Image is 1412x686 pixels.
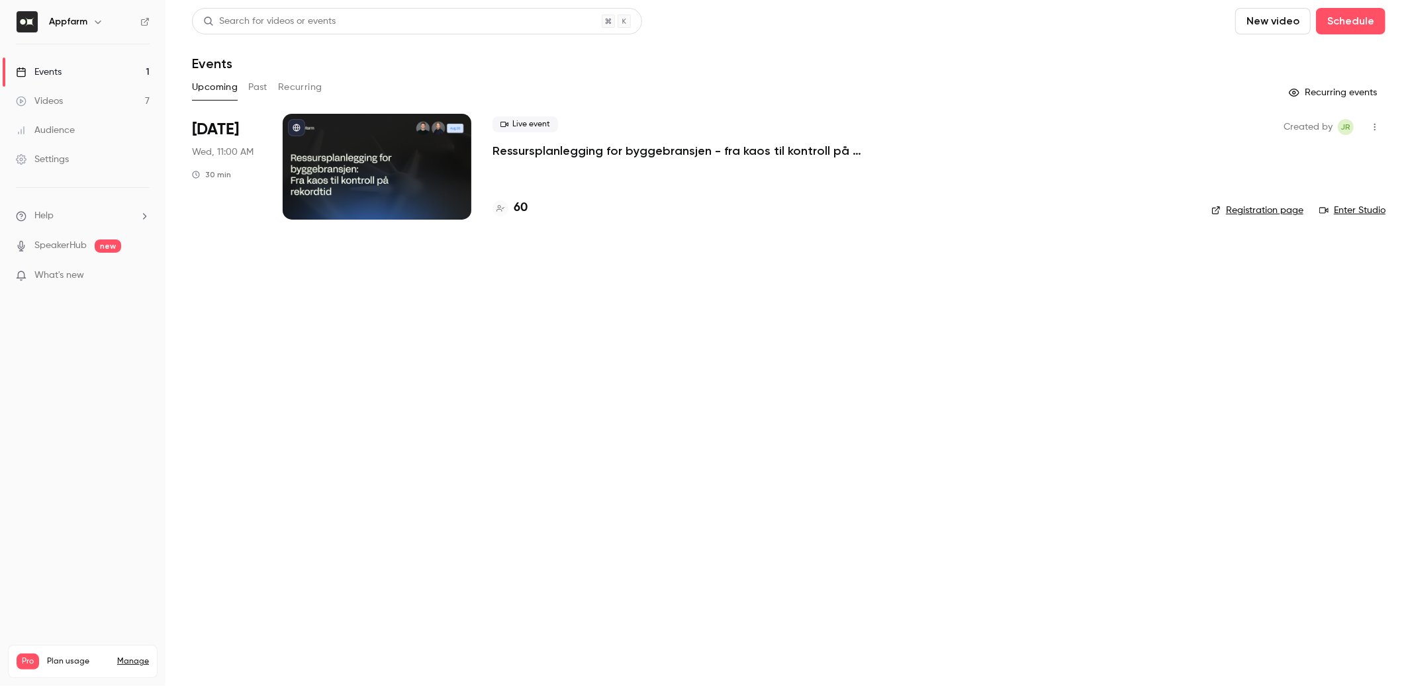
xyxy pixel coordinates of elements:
[16,95,63,108] div: Videos
[1235,8,1311,34] button: New video
[134,270,150,282] iframe: Noticeable Trigger
[34,269,84,282] span: What's new
[34,209,54,223] span: Help
[16,209,150,223] li: help-dropdown-opener
[17,11,38,32] img: Appfarm
[192,169,231,180] div: 30 min
[1211,204,1303,217] a: Registration page
[16,65,62,79] div: Events
[1341,119,1351,135] span: JR
[49,15,87,28] h6: Appfarm
[1316,8,1386,34] button: Schedule
[203,15,336,28] div: Search for videos or events
[1319,204,1386,217] a: Enter Studio
[493,199,528,217] a: 60
[1283,82,1386,103] button: Recurring events
[192,77,238,98] button: Upcoming
[117,656,149,667] a: Manage
[1284,119,1333,135] span: Created by
[514,199,528,217] h4: 60
[17,654,39,669] span: Pro
[16,124,75,137] div: Audience
[16,153,69,166] div: Settings
[192,146,254,159] span: Wed, 11:00 AM
[1338,119,1354,135] span: Julie Remen
[278,77,322,98] button: Recurring
[95,239,121,253] span: new
[248,77,267,98] button: Past
[493,116,558,132] span: Live event
[47,656,109,667] span: Plan usage
[493,143,890,159] a: Ressursplanlegging for byggebransjen - fra kaos til kontroll på rekordtid
[192,114,261,220] div: Aug 20 Wed, 11:00 AM (Europe/Oslo)
[192,56,232,71] h1: Events
[34,239,87,253] a: SpeakerHub
[192,119,239,140] span: [DATE]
